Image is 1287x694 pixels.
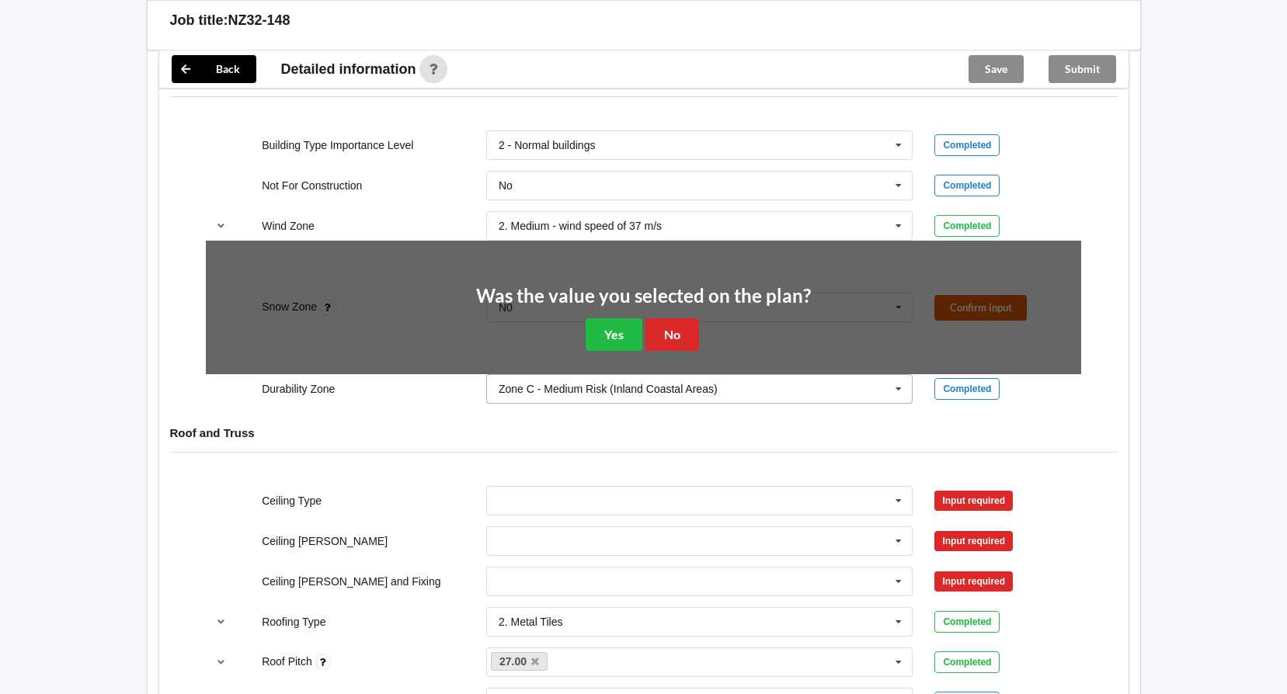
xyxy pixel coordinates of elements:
div: Completed [934,378,1000,400]
h3: NZ32-148 [228,12,290,29]
label: Building Type Importance Level [262,139,413,151]
div: 2. Medium - wind speed of 37 m/s [499,220,662,231]
div: Completed [934,175,1000,196]
button: Yes [586,318,642,350]
label: Ceiling [PERSON_NAME] [262,535,388,547]
button: No [645,318,699,350]
label: Roofing Type [262,616,325,628]
h4: Roof and Truss [170,425,1118,440]
div: Completed [934,134,1000,156]
label: Wind Zone [262,220,315,232]
label: Durability Zone [262,383,335,395]
div: No [499,180,513,191]
label: Ceiling [PERSON_NAME] and Fixing [262,575,440,588]
div: 2 - Normal buildings [499,140,596,151]
label: Roof Pitch [262,655,315,668]
div: 2. Metal Tiles [499,616,562,627]
div: Input required [934,571,1013,592]
a: 27.00 [491,652,548,671]
div: Input required [934,491,1013,511]
div: Completed [934,215,1000,237]
label: Not For Construction [262,179,362,192]
h3: Job title: [170,12,228,29]
div: Zone C - Medium Risk (Inland Coastal Areas) [499,383,718,394]
button: reference-toggle [206,648,236,676]
span: Detailed information [281,62,416,76]
button: reference-toggle [206,608,236,636]
label: Ceiling Type [262,494,322,507]
button: reference-toggle [206,212,236,240]
button: Back [172,55,256,83]
div: Input required [934,531,1013,551]
h2: Was the value you selected on the plan? [476,284,811,308]
div: Completed [934,611,1000,633]
div: Completed [934,651,1000,673]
